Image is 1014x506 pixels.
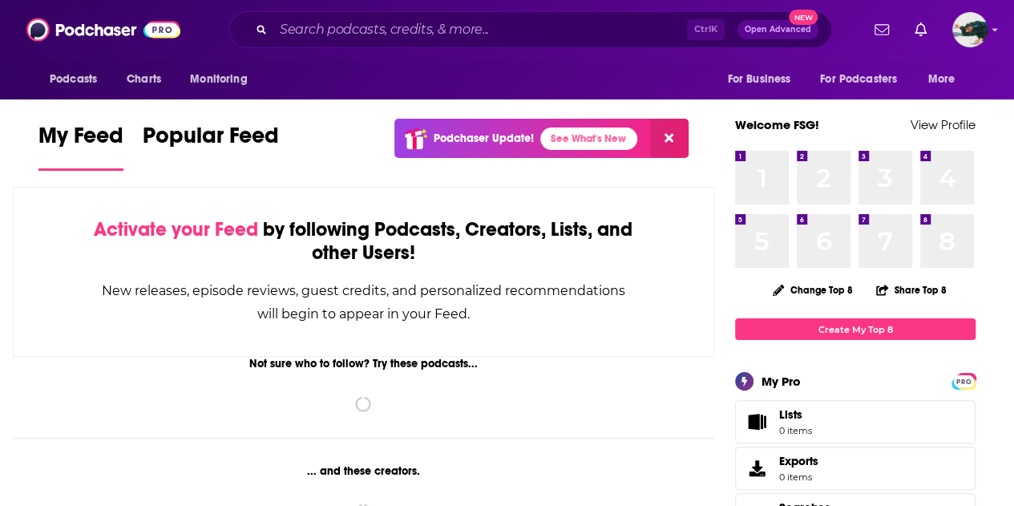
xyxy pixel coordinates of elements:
[273,17,687,43] input: Search podcasts, credits, & more...
[13,357,714,370] div: Not sure who to follow? Try these podcasts...
[741,457,773,480] span: Exports
[762,374,801,389] div: My Pro
[820,68,897,91] span: For Podcasters
[143,122,279,159] span: Popular Feed
[741,411,773,433] span: Lists
[143,122,279,171] a: Popular Feed
[779,407,802,422] span: Lists
[540,128,637,150] a: See What's New
[763,280,863,300] button: Change Top 8
[911,117,976,132] a: View Profile
[687,19,725,40] span: Ctrl K
[868,16,895,43] a: Show notifications dropdown
[745,26,811,34] span: Open Advanced
[735,447,976,490] a: Exports
[779,407,812,422] span: Lists
[38,122,123,159] span: My Feed
[94,218,633,265] div: by following Podcasts, Creators, Lists, and other Users!
[127,68,161,91] span: Charts
[952,12,988,47] span: Logged in as fsg.publicity
[737,20,818,39] button: Open AdvancedNew
[952,12,988,47] button: Show profile menu
[38,64,118,95] button: open menu
[779,425,812,436] span: 0 items
[779,454,818,468] span: Exports
[928,68,955,91] span: More
[735,318,976,340] a: Create My Top 8
[229,11,832,48] div: Search podcasts, credits, & more...
[789,10,818,25] span: New
[810,64,920,95] button: open menu
[875,274,947,306] button: Share Top 8
[94,217,258,241] span: Activate your Feed
[735,400,976,443] a: Lists
[954,374,973,387] a: PRO
[727,68,790,91] span: For Business
[50,68,97,91] span: Podcasts
[13,464,714,478] div: ... and these creators.
[908,16,933,43] a: Show notifications dropdown
[779,472,818,483] span: 0 items
[26,14,180,45] img: Podchaser - Follow, Share and Rate Podcasts
[190,68,247,91] span: Monitoring
[917,64,976,95] button: open menu
[716,64,810,95] button: open menu
[179,64,268,95] button: open menu
[952,12,988,47] img: User Profile
[735,117,819,132] a: Welcome FSG!
[116,64,171,95] a: Charts
[94,279,633,326] div: New releases, episode reviews, guest credits, and personalized recommendations will begin to appe...
[38,122,123,171] a: My Feed
[434,132,534,145] p: Podchaser Update!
